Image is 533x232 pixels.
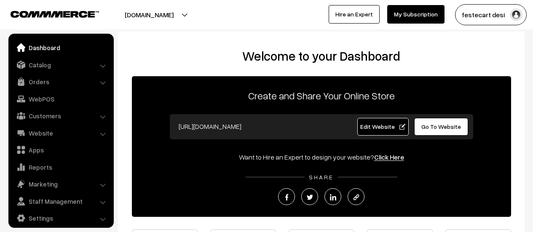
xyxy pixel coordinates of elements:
[387,5,445,24] a: My Subscription
[132,88,511,103] p: Create and Share Your Online Store
[126,48,516,64] h2: Welcome to your Dashboard
[132,152,511,162] div: Want to Hire an Expert to design your website?
[421,123,461,130] span: Go To Website
[357,118,409,136] a: Edit Website
[305,173,338,181] span: SHARE
[11,176,111,192] a: Marketing
[455,4,527,25] button: festecart desi
[374,153,404,161] a: Click Here
[11,160,111,175] a: Reports
[11,57,111,72] a: Catalog
[11,11,99,17] img: COMMMERCE
[329,5,380,24] a: Hire an Expert
[510,8,522,21] img: user
[11,194,111,209] a: Staff Management
[11,91,111,107] a: WebPOS
[11,125,111,141] a: Website
[11,211,111,226] a: Settings
[11,8,84,19] a: COMMMERCE
[11,108,111,123] a: Customers
[95,4,203,25] button: [DOMAIN_NAME]
[360,123,405,130] span: Edit Website
[11,142,111,157] a: Apps
[11,74,111,89] a: Orders
[414,118,469,136] a: Go To Website
[11,40,111,55] a: Dashboard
